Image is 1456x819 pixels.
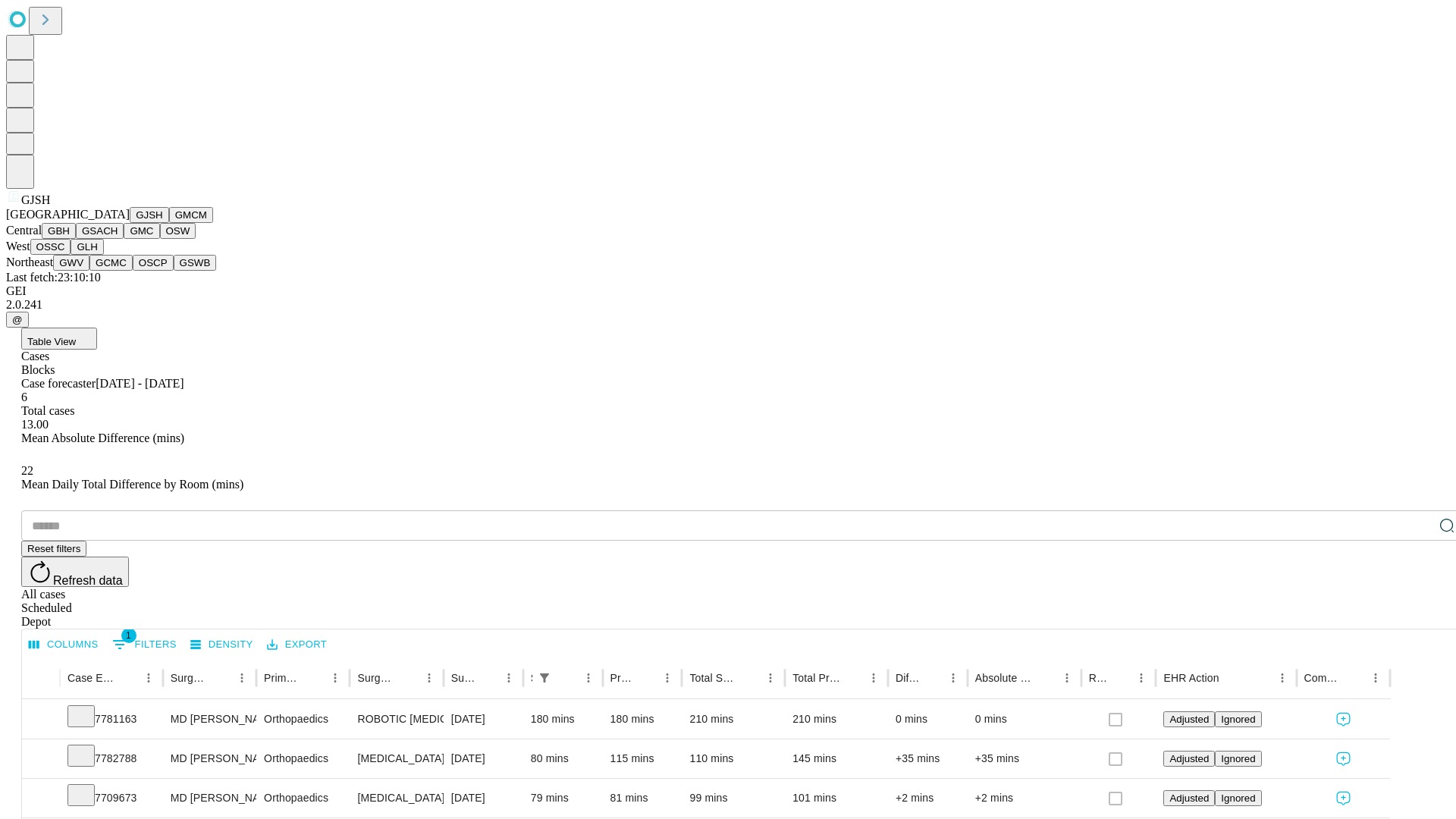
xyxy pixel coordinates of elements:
[975,779,1074,817] div: +2 mins
[1035,667,1056,689] button: Sort
[53,255,89,271] button: GWV
[975,739,1074,778] div: +35 mins
[921,667,943,689] button: Sort
[6,256,53,268] span: Northeast
[27,543,80,554] span: Reset filters
[96,377,184,390] span: [DATE] - [DATE]
[30,786,52,812] button: Expand
[534,667,555,689] div: 1 active filter
[635,667,657,689] button: Sort
[67,739,155,778] div: 7782788
[1169,714,1209,725] span: Adjusted
[108,632,180,657] button: Show filters
[657,667,678,689] button: Menu
[689,779,777,817] div: 99 mins
[30,707,52,733] button: Expand
[1169,792,1209,804] span: Adjusted
[303,667,325,689] button: Sort
[1221,667,1242,689] button: Sort
[6,240,30,253] span: West
[21,391,27,403] span: 6
[263,633,331,657] button: Export
[1215,790,1261,806] button: Ignored
[1163,790,1215,806] button: Adjusted
[6,312,29,328] button: @
[160,223,196,239] button: OSW
[121,628,136,643] span: 1
[117,667,138,689] button: Sort
[498,667,519,689] button: Menu
[531,739,595,778] div: 80 mins
[1221,714,1255,725] span: Ignored
[477,667,498,689] button: Sort
[6,271,101,284] span: Last fetch: 23:10:10
[357,700,435,739] div: ROBOTIC [MEDICAL_DATA] KNEE TOTAL
[133,255,174,271] button: OSCP
[451,739,516,778] div: [DATE]
[1169,753,1209,764] span: Adjusted
[171,779,249,817] div: MD [PERSON_NAME] [PERSON_NAME] Md
[739,667,760,689] button: Sort
[1272,667,1293,689] button: Menu
[1109,667,1131,689] button: Sort
[174,255,217,271] button: GSWB
[610,672,635,684] div: Predicted In Room Duration
[171,739,249,778] div: MD [PERSON_NAME] [PERSON_NAME] Md
[325,667,346,689] button: Menu
[21,193,50,206] span: GJSH
[21,328,97,350] button: Table View
[264,739,342,778] div: Orthopaedics
[53,574,123,587] span: Refresh data
[187,633,257,657] button: Density
[451,779,516,817] div: [DATE]
[130,207,169,223] button: GJSH
[25,633,102,657] button: Select columns
[792,739,880,778] div: 145 mins
[610,700,675,739] div: 180 mins
[1215,711,1261,727] button: Ignored
[1221,753,1255,764] span: Ignored
[419,667,440,689] button: Menu
[896,672,920,684] div: Difference
[21,478,243,491] span: Mean Daily Total Difference by Room (mins)
[124,223,159,239] button: GMC
[6,284,1450,298] div: GEI
[397,667,419,689] button: Sort
[451,672,475,684] div: Surgery Date
[21,404,74,417] span: Total cases
[689,739,777,778] div: 110 mins
[357,672,395,684] div: Surgery Name
[760,667,781,689] button: Menu
[1215,751,1261,767] button: Ignored
[67,779,155,817] div: 7709673
[792,779,880,817] div: 101 mins
[1089,672,1109,684] div: Resolved in EHR
[6,224,42,237] span: Central
[1344,667,1365,689] button: Sort
[792,672,840,684] div: Total Predicted Duration
[896,739,960,778] div: +35 mins
[231,667,253,689] button: Menu
[357,779,435,817] div: [MEDICAL_DATA] WITH [MEDICAL_DATA] REPAIR
[610,779,675,817] div: 81 mins
[1131,667,1152,689] button: Menu
[21,431,184,444] span: Mean Absolute Difference (mins)
[1365,667,1386,689] button: Menu
[264,779,342,817] div: Orthopaedics
[138,667,159,689] button: Menu
[21,541,86,557] button: Reset filters
[896,700,960,739] div: 0 mins
[578,667,599,689] button: Menu
[89,255,133,271] button: GCMC
[21,418,49,431] span: 13.00
[1163,711,1215,727] button: Adjusted
[896,779,960,817] div: +2 mins
[689,672,737,684] div: Total Scheduled Duration
[171,700,249,739] div: MD [PERSON_NAME] [PERSON_NAME] Md
[531,672,532,684] div: Scheduled In Room Duration
[689,700,777,739] div: 210 mins
[21,557,129,587] button: Refresh data
[842,667,863,689] button: Sort
[67,672,115,684] div: Case Epic Id
[1221,792,1255,804] span: Ignored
